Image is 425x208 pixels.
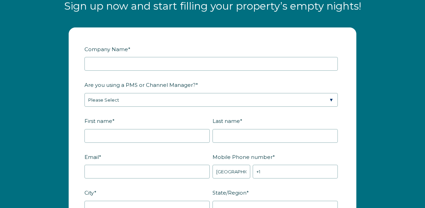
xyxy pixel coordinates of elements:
span: Last name [213,116,240,126]
span: Are you using a PMS or Channel Manager? [84,80,196,90]
span: First name [84,116,112,126]
span: Mobile Phone number [213,152,273,162]
span: Company Name [84,44,128,55]
span: State/Region [213,187,246,198]
span: Email [84,152,99,162]
span: City [84,187,94,198]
